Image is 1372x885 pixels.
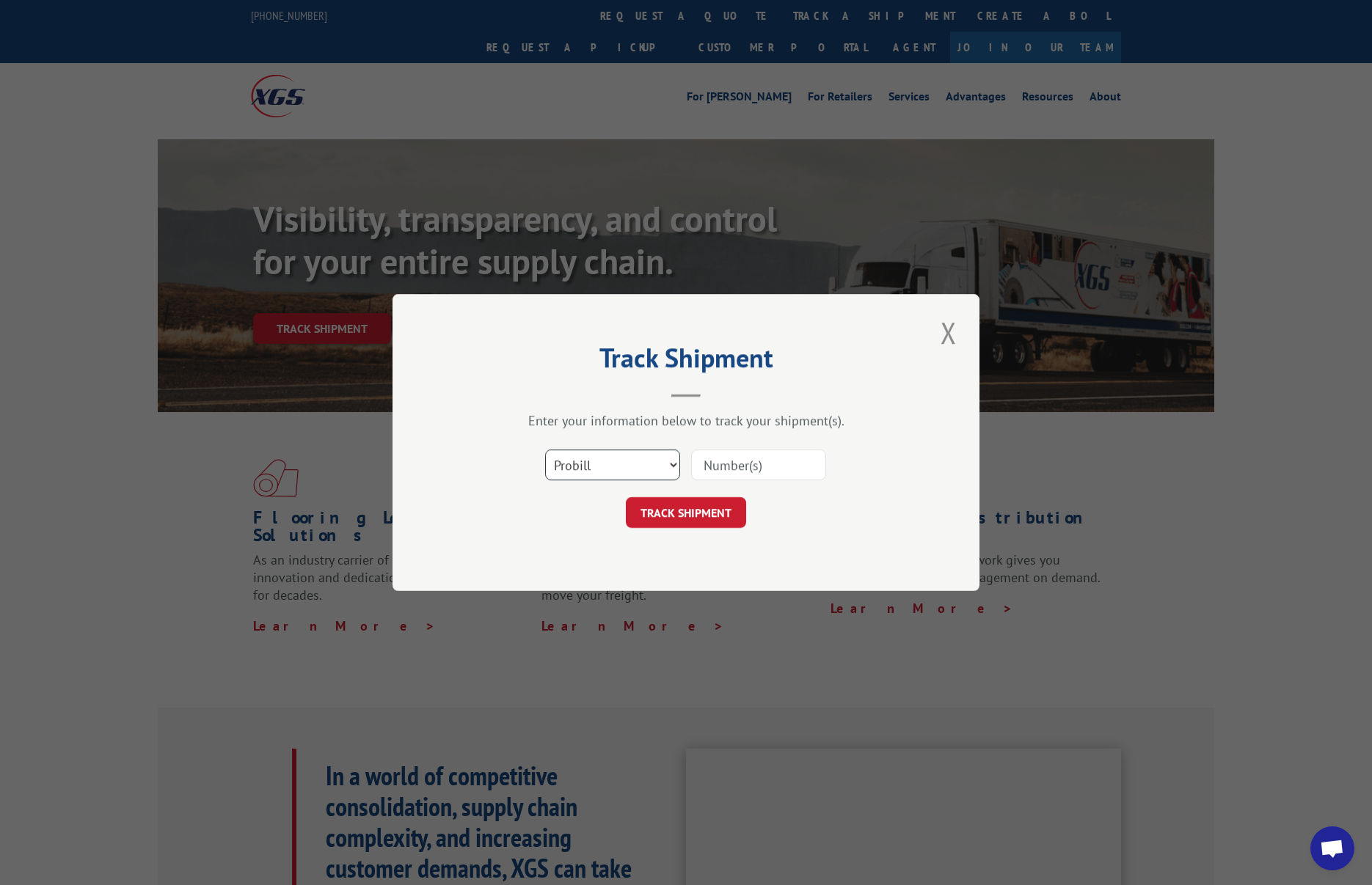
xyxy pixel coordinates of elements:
h2: Track Shipment [466,348,906,375]
button: TRACK SHIPMENT [626,497,746,528]
a: Open chat [1310,826,1354,870]
button: Close modal [936,312,961,353]
input: Number(s) [691,449,826,480]
div: Enter your information below to track your shipment(s). [466,412,906,429]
